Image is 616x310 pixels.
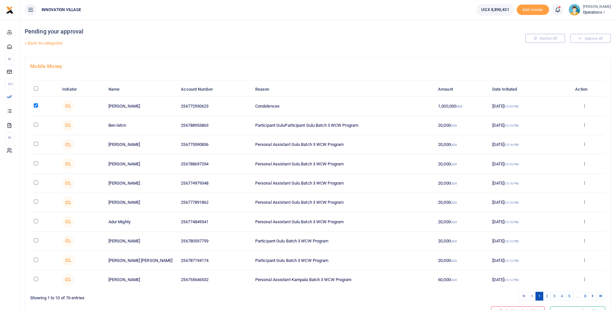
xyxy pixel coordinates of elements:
[489,97,563,116] td: [DATE]
[30,83,59,97] th: : activate to sort column descending
[177,212,252,231] td: 256774849541
[451,182,457,185] small: UGX
[565,292,573,301] a: 5
[451,239,457,243] small: UGX
[62,158,74,170] span: Chrisestom Lusambya
[504,201,519,204] small: 05:16 PM
[177,270,252,289] td: 256755646532
[434,83,489,97] th: Amount: activate to sort column ascending
[30,291,315,301] div: Showing 1 to 10 of 76 entries
[23,38,414,49] a: Back to categories
[489,116,563,135] td: [DATE]
[550,292,558,301] a: 3
[563,83,605,97] th: Action: activate to sort column ascending
[451,259,457,263] small: UGX
[62,177,74,189] span: Chrisestom Lusambya
[252,174,434,193] td: Personal Assistant Gulu Batch 3 WCW Program
[543,292,551,301] a: 2
[517,7,549,12] a: Add money
[474,4,516,16] li: Wallet ballance
[504,143,519,147] small: 05:16 PM
[177,251,252,270] td: 256787194174
[177,232,252,251] td: 256780597759
[62,274,74,286] span: Chrisestom Lusambya
[5,132,14,143] li: M
[451,143,457,147] small: UGX
[489,135,563,154] td: [DATE]
[177,193,252,212] td: 256777891862
[451,162,457,166] small: UGX
[504,220,519,224] small: 05:16 PM
[59,83,105,97] th: Initiator: activate to sort column ascending
[62,254,74,266] span: Chrisestom Lusambya
[434,174,489,193] td: 20,000
[105,212,178,231] td: Adur Mighty
[177,135,252,154] td: 256775590856
[489,212,563,231] td: [DATE]
[434,193,489,212] td: 20,000
[252,193,434,212] td: Personal Assistant Gulu Batch 3 WCW Program
[39,7,84,13] span: INNOVATION VILLAGE
[489,154,563,174] td: [DATE]
[489,83,563,97] th: Date Initiated: activate to sort column ascending
[105,154,178,174] td: [PERSON_NAME]
[451,124,457,127] small: UGX
[434,135,489,154] td: 20,000
[62,100,74,112] span: Chrisestom Lusambya
[62,197,74,208] span: Chrisestom Lusambya
[451,201,457,204] small: UGX
[105,232,178,251] td: [PERSON_NAME]
[434,154,489,174] td: 20,000
[569,4,611,16] a: profile-user [PERSON_NAME] Operations
[252,251,434,270] td: Participant Gulu Batch 3 WCW Program
[504,182,519,185] small: 05:16 PM
[105,251,178,270] td: [PERSON_NAME] [PERSON_NAME]
[434,232,489,251] td: 20,000
[434,251,489,270] td: 20,000
[105,83,178,97] th: Name: activate to sort column ascending
[105,270,178,289] td: [PERSON_NAME]
[583,4,611,10] small: [PERSON_NAME]
[451,220,457,224] small: UGX
[62,139,74,150] span: Chrisestom Lusambya
[252,232,434,251] td: Participant Gulu Batch 3 WCW Program
[252,135,434,154] td: Personal Assistant Gulu Batch 3 WCW Program
[504,259,519,263] small: 05:12 PM
[177,83,252,97] th: Account Number: activate to sort column ascending
[489,174,563,193] td: [DATE]
[6,7,14,12] a: logo-small logo-large logo-large
[30,63,605,70] h4: Mobile Money
[504,124,519,127] small: 05:16 PM
[177,97,252,116] td: 256772930623
[252,116,434,135] td: Participant GuluParticipant Gulu Batch 3 WCW Program
[25,28,414,35] h4: Pending your approval
[252,212,434,231] td: Personal Assistant Gulu Batch 3 WCW Program
[535,292,543,301] a: 1
[434,212,489,231] td: 20,000
[62,120,74,131] span: Chrisestom Lusambya
[105,174,178,193] td: [PERSON_NAME]
[177,174,252,193] td: 256774979348
[62,235,74,247] span: Chrisestom Lusambya
[105,116,178,135] td: Ben latim
[489,270,563,289] td: [DATE]
[434,116,489,135] td: 20,000
[105,135,178,154] td: [PERSON_NAME]
[177,154,252,174] td: 256788697294
[434,97,489,116] td: 1,000,000
[105,193,178,212] td: [PERSON_NAME]
[569,4,580,16] img: profile-user
[252,154,434,174] td: Personal Assistant Gulu Batch 3 WCW Program
[489,193,563,212] td: [DATE]
[456,105,462,108] small: UGX
[504,105,519,108] small: 05:45 PM
[504,239,519,243] small: 05:12 PM
[476,4,514,16] a: UGX 8,890,431
[62,216,74,228] span: Chrisestom Lusambya
[6,6,14,14] img: logo-small
[558,292,566,301] a: 4
[517,5,549,15] span: Add money
[451,278,457,282] small: UGX
[504,278,519,282] small: 05:12 PM
[517,5,549,15] li: Toup your wallet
